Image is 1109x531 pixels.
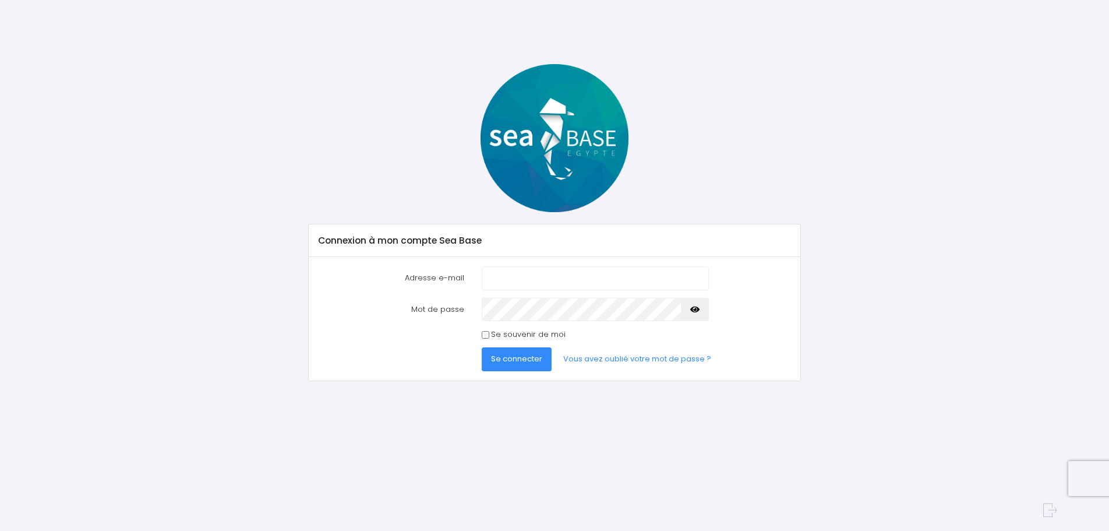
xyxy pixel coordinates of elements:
label: Adresse e-mail [310,266,473,290]
label: Se souvenir de moi [491,329,566,340]
label: Mot de passe [310,298,473,321]
div: Connexion à mon compte Sea Base [309,224,800,257]
a: Vous avez oublié votre mot de passe ? [554,347,721,371]
span: Se connecter [491,353,542,364]
button: Se connecter [482,347,552,371]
